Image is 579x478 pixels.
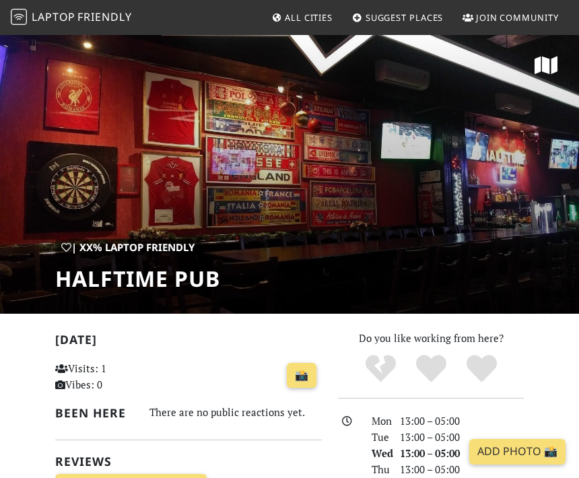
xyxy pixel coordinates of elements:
[392,413,532,429] div: 13:00 – 05:00
[366,11,444,24] span: Suggest Places
[32,9,75,24] span: Laptop
[456,353,507,384] div: Definitely!
[77,9,131,24] span: Friendly
[285,11,333,24] span: All Cities
[149,403,322,421] div: There are no public reactions yet.
[11,9,27,25] img: LaptopFriendly
[287,363,316,388] a: 📸
[364,445,392,461] div: Wed
[11,6,132,30] a: LaptopFriendly LaptopFriendly
[392,461,532,477] div: 13:00 – 05:00
[364,429,392,445] div: Tue
[476,11,559,24] span: Join Community
[55,239,201,255] div: | XX% Laptop Friendly
[55,454,322,469] h2: Reviews
[457,5,564,30] a: Join Community
[392,429,532,445] div: 13:00 – 05:00
[55,333,322,352] h2: [DATE]
[355,353,406,384] div: No
[55,266,220,292] h1: Halftime Pub
[338,330,524,346] p: Do you like working from here?
[364,413,392,429] div: Mon
[55,360,133,392] p: Visits: 1 Vibes: 0
[55,406,133,420] h2: Been here
[406,353,456,384] div: Yes
[347,5,449,30] a: Suggest Places
[266,5,338,30] a: All Cities
[469,439,566,465] a: Add Photo 📸
[364,461,392,477] div: Thu
[392,445,532,461] div: 13:00 – 05:00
